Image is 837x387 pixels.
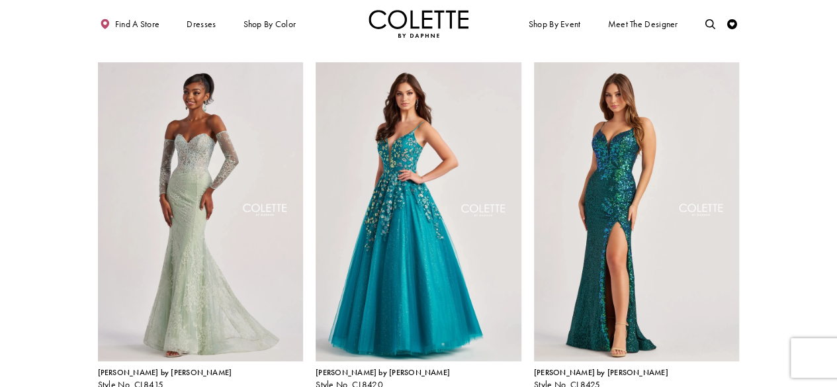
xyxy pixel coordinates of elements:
a: Meet the designer [605,10,681,38]
a: Visit Colette by Daphne Style No. CL8420 Page [316,62,521,361]
span: Shop By Event [526,10,583,38]
span: [PERSON_NAME] by [PERSON_NAME] [316,367,450,378]
img: Colette by Daphne [369,10,469,38]
span: Meet the designer [607,19,678,29]
a: Toggle search [703,10,718,38]
span: [PERSON_NAME] by [PERSON_NAME] [534,367,668,378]
a: Visit Colette by Daphne Style No. CL8425 Page [534,62,740,361]
a: Find a store [98,10,162,38]
a: Visit Colette by Daphne Style No. CL8415 Page [98,62,304,361]
span: [PERSON_NAME] by [PERSON_NAME] [98,367,232,378]
a: Visit Home Page [369,10,469,38]
a: Check Wishlist [725,10,740,38]
span: Dresses [187,19,216,29]
span: Dresses [184,10,218,38]
span: Shop By Event [529,19,581,29]
span: Find a store [115,19,160,29]
span: Shop by color [243,19,296,29]
span: Shop by color [241,10,298,38]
